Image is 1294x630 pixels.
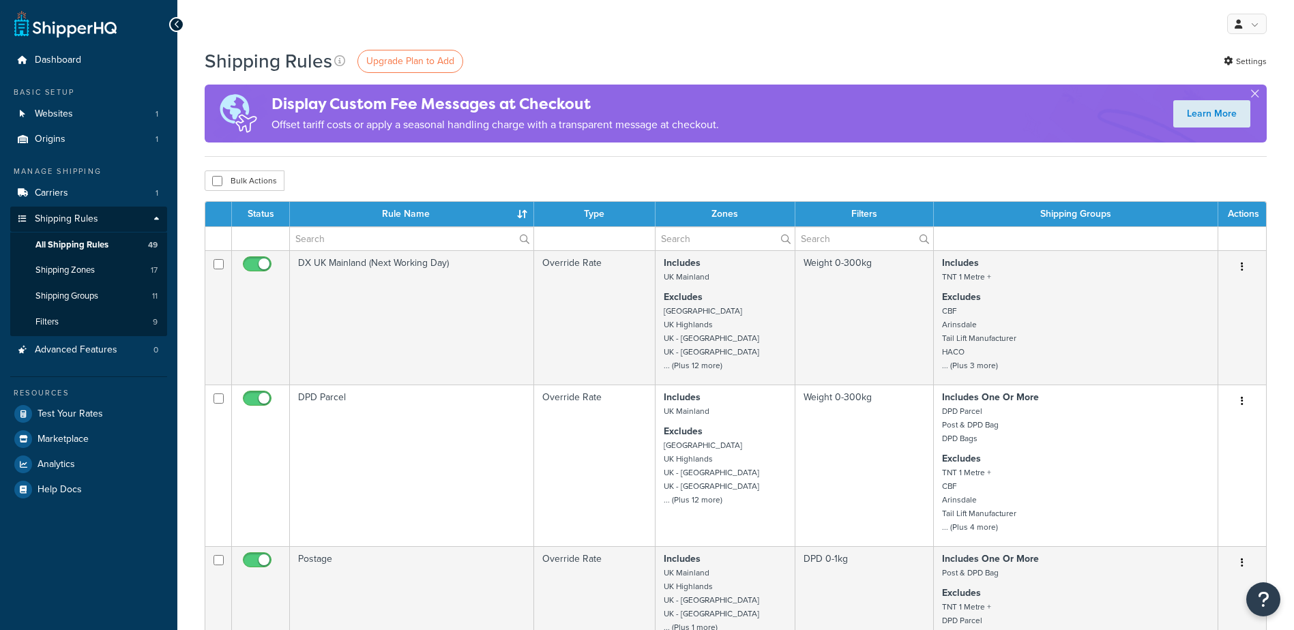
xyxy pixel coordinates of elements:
[271,93,719,115] h4: Display Custom Fee Messages at Checkout
[10,102,167,127] li: Websites
[10,207,167,336] li: Shipping Rules
[1218,202,1266,226] th: Actions
[795,227,934,250] input: Search
[10,337,167,363] li: Advanced Features
[942,290,981,304] strong: Excludes
[10,477,167,502] a: Help Docs
[942,466,1016,533] small: TNT 1 Metre + CBF Arinsdale Tail Lift Manufacturer ... (Plus 4 more)
[10,387,167,399] div: Resources
[232,202,290,226] th: Status
[10,181,167,206] a: Carriers 1
[942,451,981,466] strong: Excludes
[10,232,167,258] li: All Shipping Rules
[10,258,167,283] li: Shipping Zones
[290,202,534,226] th: Rule Name : activate to sort column ascending
[942,586,981,600] strong: Excludes
[156,187,158,199] span: 1
[35,55,81,66] span: Dashboard
[534,385,656,546] td: Override Rate
[10,181,167,206] li: Carriers
[664,405,709,417] small: UK Mainland
[10,427,167,451] a: Marketplace
[1224,52,1267,71] a: Settings
[942,256,979,270] strong: Includes
[290,385,534,546] td: DPD Parcel
[205,170,284,191] button: Bulk Actions
[942,405,999,445] small: DPD Parcel Post & DPD Bag DPD Bags
[38,459,75,470] span: Analytics
[795,385,935,546] td: Weight 0-300kg
[35,187,68,199] span: Carriers
[148,239,158,251] span: 49
[35,290,98,302] span: Shipping Groups
[205,85,271,142] img: duties-banner-06bc72dcb5fe05cb3f9472aba00be2ae8eb53ab6f0d8bb03d382ba314ac3c341.png
[10,284,167,309] li: Shipping Groups
[10,207,167,232] a: Shipping Rules
[664,271,709,283] small: UK Mainland
[205,48,332,74] h1: Shipping Rules
[35,134,65,145] span: Origins
[795,250,935,385] td: Weight 0-300kg
[10,310,167,335] li: Filters
[795,202,935,226] th: Filters
[35,316,59,328] span: Filters
[10,48,167,73] a: Dashboard
[10,166,167,177] div: Manage Shipping
[664,552,701,566] strong: Includes
[10,284,167,309] a: Shipping Groups 11
[656,227,795,250] input: Search
[664,439,759,506] small: [GEOGRAPHIC_DATA] UK Highlands UK - [GEOGRAPHIC_DATA] UK - [GEOGRAPHIC_DATA] ... (Plus 12 more)
[290,250,534,385] td: DX UK Mainland (Next Working Day)
[38,408,103,420] span: Test Your Rates
[152,290,158,302] span: 11
[156,108,158,120] span: 1
[534,250,656,385] td: Override Rate
[14,10,117,37] a: ShipperHQ Home
[664,256,701,270] strong: Includes
[35,265,95,276] span: Shipping Zones
[656,202,795,226] th: Zones
[942,271,991,283] small: TNT 1 Metre +
[153,316,158,328] span: 9
[664,290,703,304] strong: Excludes
[38,484,82,496] span: Help Docs
[1173,100,1250,127] a: Learn More
[664,424,703,438] strong: Excludes
[35,344,117,356] span: Advanced Features
[10,87,167,98] div: Basic Setup
[664,305,759,372] small: [GEOGRAPHIC_DATA] UK Highlands UK - [GEOGRAPHIC_DATA] UK - [GEOGRAPHIC_DATA] ... (Plus 12 more)
[942,552,1039,566] strong: Includes One Or More
[10,310,167,335] a: Filters 9
[942,305,1016,372] small: CBF Arinsdale Tail Lift Manufacturer HACO ... (Plus 3 more)
[151,265,158,276] span: 17
[10,402,167,426] a: Test Your Rates
[35,239,108,251] span: All Shipping Rules
[35,108,73,120] span: Websites
[10,337,167,363] a: Advanced Features 0
[1246,582,1280,616] button: Open Resource Center
[290,227,533,250] input: Search
[10,102,167,127] a: Websites 1
[10,452,167,477] a: Analytics
[153,344,158,356] span: 0
[10,127,167,152] a: Origins 1
[38,434,89,445] span: Marketplace
[534,202,656,226] th: Type
[664,390,701,404] strong: Includes
[942,567,999,579] small: Post & DPD Bag
[35,213,98,225] span: Shipping Rules
[271,115,719,134] p: Offset tariff costs or apply a seasonal handling charge with a transparent message at checkout.
[10,127,167,152] li: Origins
[942,390,1039,404] strong: Includes One Or More
[934,202,1218,226] th: Shipping Groups
[357,50,463,73] a: Upgrade Plan to Add
[366,54,454,68] span: Upgrade Plan to Add
[156,134,158,145] span: 1
[10,232,167,258] a: All Shipping Rules 49
[10,258,167,283] a: Shipping Zones 17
